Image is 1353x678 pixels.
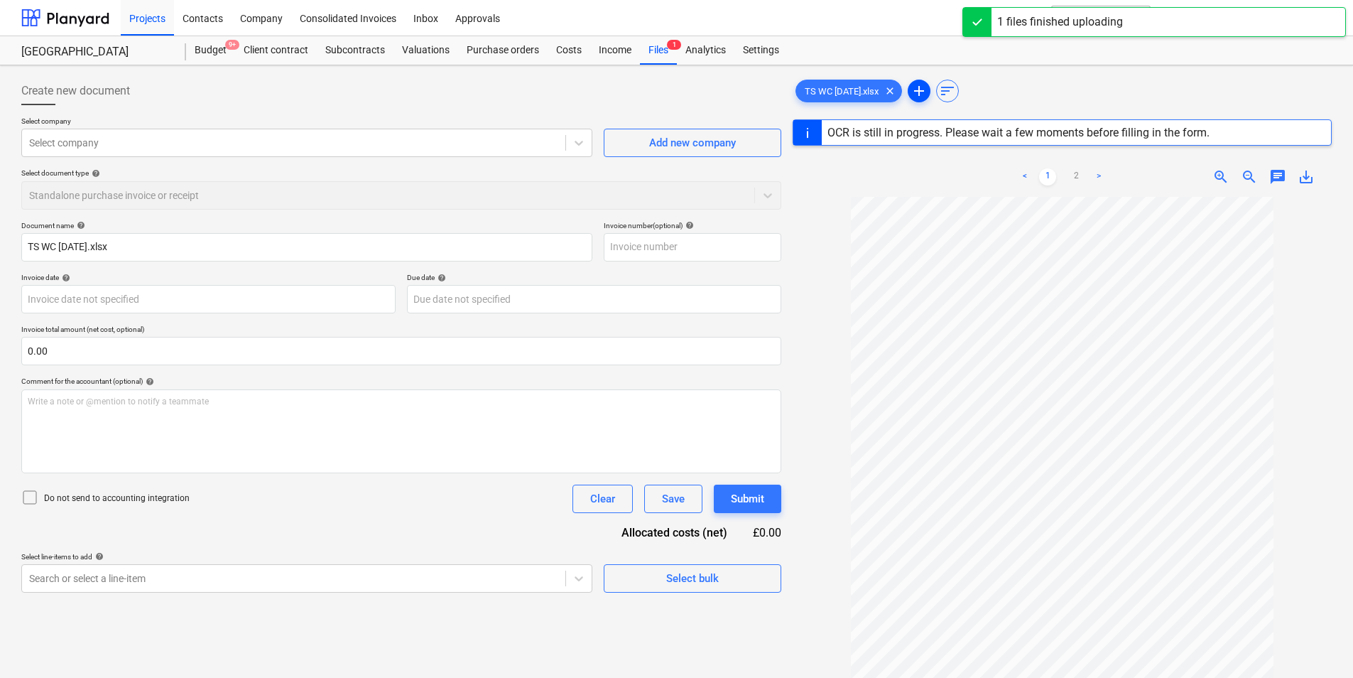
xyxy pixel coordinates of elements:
[604,564,781,593] button: Select bulk
[827,126,1210,139] div: OCR is still in progress. Please wait a few moments before filling in the form.
[21,377,781,386] div: Comment for the accountant (optional)
[21,552,592,561] div: Select line-items to add
[649,134,736,152] div: Add new company
[881,82,898,99] span: clear
[666,569,719,588] div: Select bulk
[21,273,396,282] div: Invoice date
[317,36,393,65] a: Subcontracts
[21,233,592,262] input: Document name
[939,82,956,99] span: sort
[74,221,85,230] span: help
[667,40,681,50] span: 1
[644,485,702,513] button: Save
[393,36,458,65] a: Valuations
[89,169,100,178] span: help
[590,490,615,508] div: Clear
[21,45,169,60] div: [GEOGRAPHIC_DATA]
[225,40,239,50] span: 9+
[796,86,887,97] span: TS WC [DATE].xlsx
[597,524,750,541] div: Allocated costs (net)
[683,221,694,230] span: help
[734,36,788,65] a: Settings
[21,285,396,313] input: Invoice date not specified
[1241,168,1258,185] span: zoom_out
[604,129,781,157] button: Add new company
[59,274,70,282] span: help
[1298,168,1315,185] span: save_alt
[1039,168,1056,185] a: Page 1 is your current page
[186,36,235,65] div: Budget
[1090,168,1107,185] a: Next page
[458,36,548,65] a: Purchase orders
[407,273,781,282] div: Due date
[997,14,1123,31] div: 1 files finished uploading
[604,233,781,262] input: Invoice number
[590,36,640,65] a: Income
[911,82,928,99] span: add
[21,117,592,129] p: Select company
[714,485,781,513] button: Submit
[435,274,446,282] span: help
[1016,168,1033,185] a: Previous page
[662,490,685,508] div: Save
[143,377,154,386] span: help
[640,36,677,65] a: Files1
[750,524,781,541] div: £0.00
[572,485,633,513] button: Clear
[407,285,781,313] input: Due date not specified
[21,168,781,178] div: Select document type
[186,36,235,65] a: Budget9+
[731,490,764,508] div: Submit
[795,80,902,102] div: TS WC [DATE].xlsx
[21,337,781,365] input: Invoice total amount (net cost, optional)
[548,36,590,65] a: Costs
[640,36,677,65] div: Files
[1282,610,1353,678] iframe: Chat Widget
[1269,168,1286,185] span: chat
[44,493,190,505] p: Do not send to accounting integration
[21,325,781,337] p: Invoice total amount (net cost, optional)
[92,552,104,561] span: help
[21,82,130,99] span: Create new document
[604,221,781,230] div: Invoice number (optional)
[677,36,734,65] a: Analytics
[21,221,592,230] div: Document name
[235,36,317,65] a: Client contract
[1212,168,1229,185] span: zoom_in
[1067,168,1085,185] a: Page 2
